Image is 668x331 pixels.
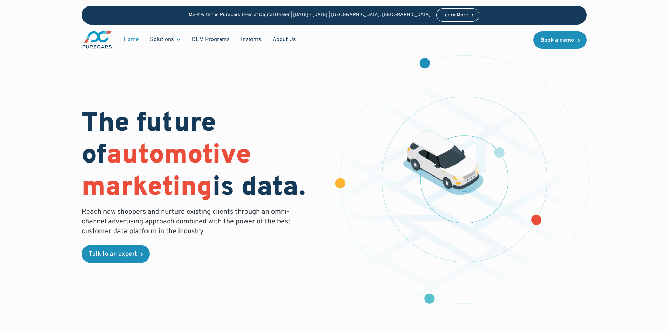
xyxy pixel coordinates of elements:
a: main [82,30,113,49]
div: Solutions [150,36,174,43]
a: About Us [267,33,302,46]
a: Insights [235,33,267,46]
img: illustration of a vehicle [403,131,484,195]
span: automotive marketing [82,139,251,205]
p: Reach new shoppers and nurture existing clients through an omni-channel advertising approach comb... [82,207,295,236]
a: Learn More [436,8,480,22]
div: Talk to an expert [89,251,137,257]
a: Home [118,33,144,46]
div: Learn More [442,13,468,18]
p: Meet with the PureCars Team at Digital Dealer | [DATE] - [DATE] | [GEOGRAPHIC_DATA], [GEOGRAPHIC_... [189,12,431,18]
h1: The future of is data. [82,108,326,204]
a: Talk to an expert [82,245,150,263]
a: OEM Programs [186,33,235,46]
a: Book a demo [533,31,587,49]
div: Book a demo [540,37,574,43]
img: purecars logo [82,30,113,49]
div: Solutions [144,33,186,46]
